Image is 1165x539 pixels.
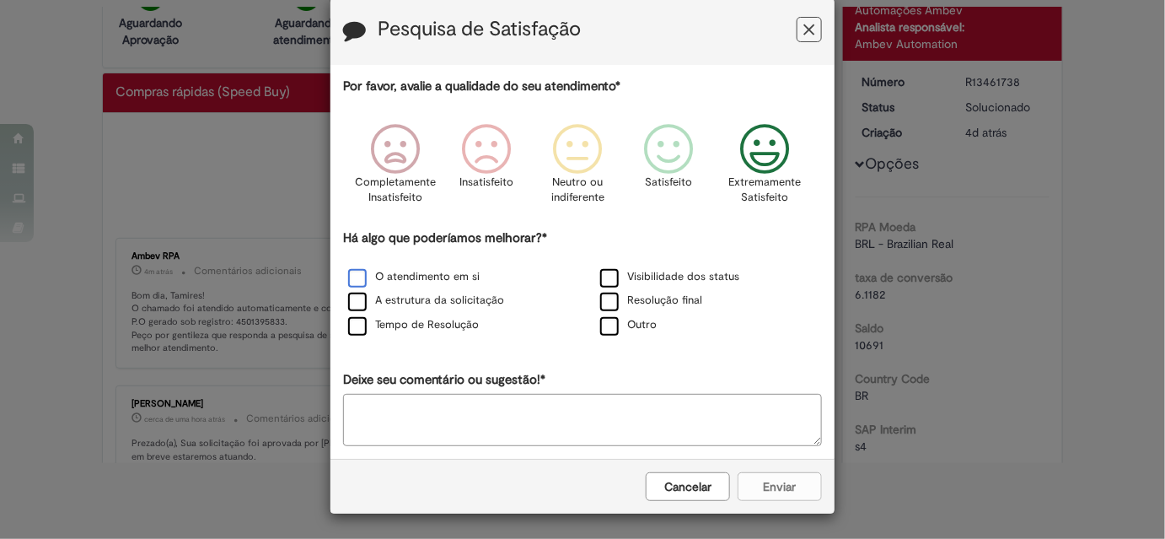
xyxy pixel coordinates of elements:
[348,269,480,285] label: O atendimento em si
[355,175,436,206] p: Completamente Insatisfeito
[534,111,620,227] div: Neutro ou indiferente
[717,111,813,227] div: Extremamente Satisfeito
[343,229,822,338] div: Há algo que poderíamos melhorar?*
[547,175,608,206] p: Neutro ou indiferente
[625,111,711,227] div: Satisfeito
[378,19,581,40] label: Pesquisa de Satisfação
[343,78,620,95] label: Por favor, avalie a qualidade do seu atendimento*
[348,317,479,333] label: Tempo de Resolução
[600,293,702,309] label: Resolução final
[343,371,545,389] label: Deixe seu comentário ou sugestão!*
[728,175,801,206] p: Extremamente Satisfeito
[459,175,513,191] p: Insatisfeito
[443,111,529,227] div: Insatisfeito
[352,111,438,227] div: Completamente Insatisfeito
[646,175,693,191] p: Satisfeito
[600,317,657,333] label: Outro
[646,472,730,501] button: Cancelar
[348,293,504,309] label: A estrutura da solicitação
[600,269,739,285] label: Visibilidade dos status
